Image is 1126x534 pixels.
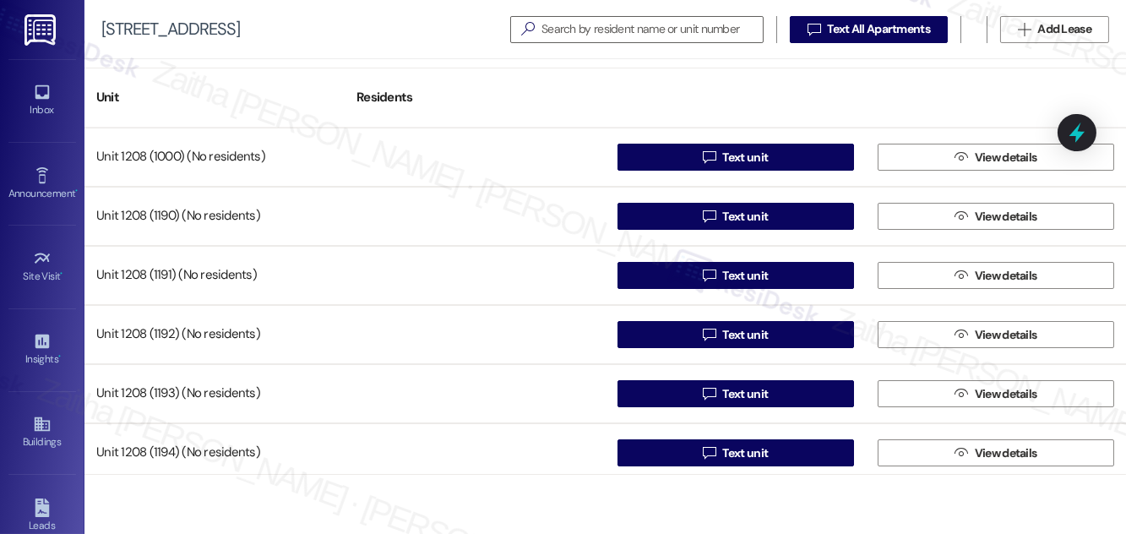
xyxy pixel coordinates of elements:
a: Site Visit • [8,244,76,290]
span: Text unit [722,444,768,462]
span: View details [975,149,1037,166]
button: View details [878,380,1114,407]
button: Text unit [617,380,854,407]
i:  [955,446,967,460]
i:  [955,328,967,341]
span: View details [975,385,1037,403]
i:  [955,210,967,223]
a: Insights • [8,327,76,373]
span: Add Lease [1037,20,1091,38]
div: Unit 1208 (1192) (No residents) [84,318,345,351]
i:  [703,328,715,341]
button: View details [878,203,1114,230]
button: Text unit [617,262,854,289]
i:  [703,446,715,460]
span: Text unit [722,149,768,166]
span: Text All Apartments [827,20,930,38]
i:  [1018,23,1031,36]
div: Unit [84,77,345,118]
a: Inbox [8,78,76,123]
span: • [75,185,78,197]
span: • [58,351,61,362]
div: Unit 1208 (1190) (No residents) [84,199,345,233]
button: Text unit [617,203,854,230]
i:  [955,150,967,164]
div: Residents [345,77,605,118]
i:  [955,387,967,400]
i:  [955,269,967,282]
i:  [703,150,715,164]
span: Text unit [722,326,768,344]
div: [STREET_ADDRESS] [101,20,240,38]
span: Text unit [722,267,768,285]
button: View details [878,439,1114,466]
a: Buildings [8,410,76,455]
span: Text unit [722,385,768,403]
span: Text unit [722,208,768,226]
span: • [61,268,63,280]
i:  [703,210,715,223]
button: Text unit [617,439,854,466]
span: View details [975,444,1037,462]
button: Text All Apartments [790,16,948,43]
img: ResiDesk Logo [24,14,59,46]
i:  [703,387,715,400]
span: View details [975,267,1037,285]
i:  [703,269,715,282]
span: View details [975,208,1037,226]
div: Unit 1208 (1000) (No residents) [84,140,345,174]
i:  [808,23,820,36]
div: Unit 1208 (1193) (No residents) [84,377,345,411]
button: Text unit [617,321,854,348]
span: View details [975,326,1037,344]
div: Unit 1208 (1194) (No residents) [84,436,345,470]
button: View details [878,262,1114,289]
div: Unit 1208 (1191) (No residents) [84,259,345,292]
button: Text unit [617,144,854,171]
button: View details [878,144,1114,171]
button: Add Lease [1000,16,1109,43]
button: View details [878,321,1114,348]
input: Search by resident name or unit number [541,18,763,41]
i:  [514,20,541,38]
